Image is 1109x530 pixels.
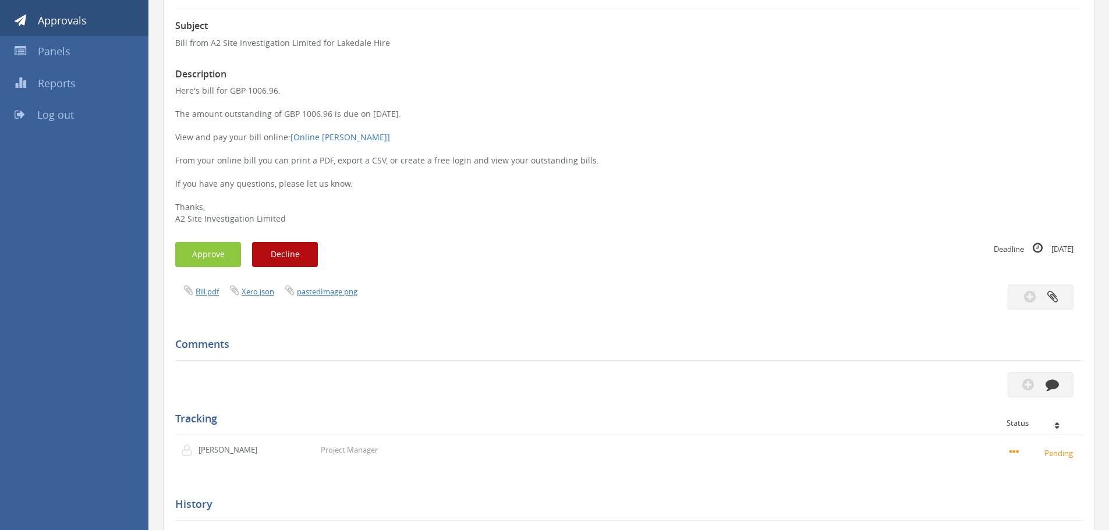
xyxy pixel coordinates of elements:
[196,286,219,297] a: Bill.pdf
[297,286,357,297] a: pastedImage.png
[994,242,1073,255] small: Deadline [DATE]
[1007,419,1073,427] div: Status
[175,339,1073,350] h5: Comments
[321,444,378,456] p: Project Manager
[175,413,1073,425] h5: Tracking
[175,499,1073,510] h5: History
[38,13,87,27] span: Approvals
[37,108,74,122] span: Log out
[38,76,76,90] span: Reports
[252,242,318,267] button: Decline
[181,444,199,456] img: user-icon.png
[175,242,241,267] button: Approve
[1009,446,1076,459] small: Pending
[290,131,390,143] a: [Online [PERSON_NAME]]
[38,44,70,58] span: Panels
[242,286,274,297] a: Xero.json
[175,85,1082,225] p: Here's bill for GBP 1006.96. The amount outstanding of GBP 1006.96 is due on [DATE]. View and pay...
[175,21,1082,31] h3: Subject
[175,69,1082,80] h3: Description
[199,444,265,456] p: [PERSON_NAME]
[175,37,1082,49] p: Bill from A2 Site Investigation Limited for Lakedale Hire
